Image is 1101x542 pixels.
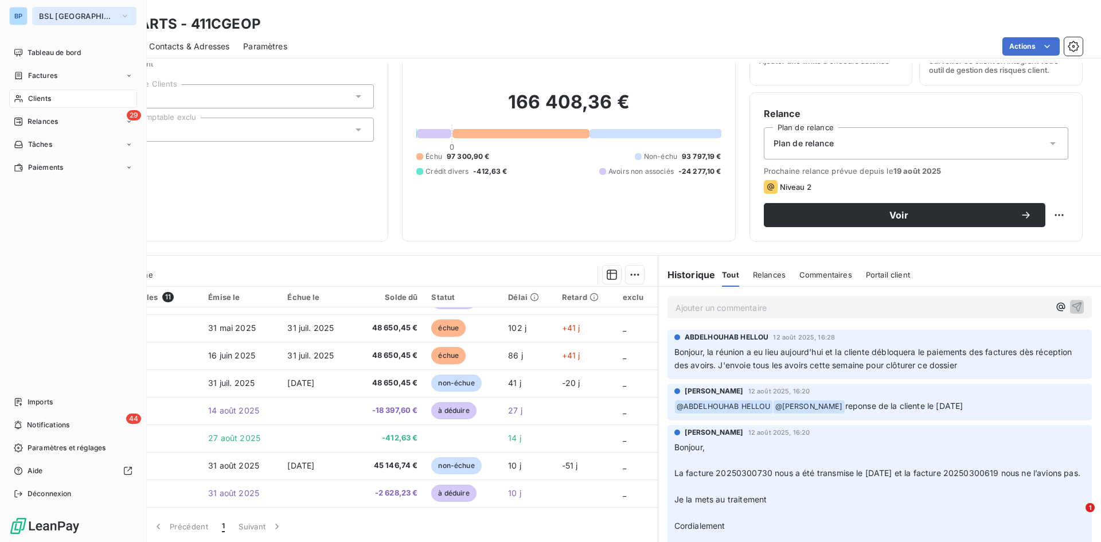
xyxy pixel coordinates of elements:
[623,405,626,415] span: _
[431,457,481,474] span: non-échue
[780,182,811,192] span: Niveau 2
[508,323,526,333] span: 102 j
[208,293,274,302] div: Émise le
[623,488,626,498] span: _
[208,433,260,443] span: 27 août 2025
[1002,37,1060,56] button: Actions
[508,378,521,388] span: 41 j
[39,11,116,21] span: BSL [GEOGRAPHIC_DATA]
[562,293,609,302] div: Retard
[28,48,81,58] span: Tableau de bord
[674,347,1075,370] span: Bonjour, la réunion a eu lieu aujourd'hui et la cliente débloquera le paiements des factures dès ...
[929,56,1073,75] span: Surveiller ce client en intégrant votre outil de gestion des risques client.
[674,442,705,452] span: Bonjour,
[215,514,232,539] button: 1
[431,485,476,502] span: à déduire
[92,59,374,75] span: Propriétés Client
[623,433,626,443] span: _
[208,488,259,498] span: 31 août 2025
[360,405,418,416] span: -18 397,60 €
[146,514,215,539] button: Précédent
[866,270,910,279] span: Portail client
[674,468,1080,478] span: La facture 20250300730 nous a été transmise le [DATE] et la facture 20250300619 nous ne l’avions ...
[431,402,476,419] span: à déduire
[508,350,523,360] span: 86 j
[208,378,255,388] span: 31 juil. 2025
[682,151,721,162] span: 93 797,19 €
[208,323,256,333] span: 31 mai 2025
[644,151,677,162] span: Non-échu
[28,397,53,407] span: Imports
[764,107,1068,120] h6: Relance
[508,405,522,415] span: 27 j
[27,420,69,430] span: Notifications
[360,293,418,302] div: Solde dû
[208,350,255,360] span: 16 juin 2025
[360,460,418,471] span: 45 146,74 €
[608,166,674,177] span: Avoirs non associés
[162,292,174,302] span: 11
[431,319,466,337] span: échue
[287,293,346,302] div: Échue le
[1062,503,1090,531] iframe: Intercom live chat
[222,521,225,532] span: 1
[208,461,259,470] span: 31 août 2025
[773,334,835,341] span: 12 août 2025, 16:28
[473,166,507,177] span: -412,63 €
[425,166,468,177] span: Crédit divers
[722,270,739,279] span: Tout
[28,116,58,127] span: Relances
[287,378,314,388] span: [DATE]
[287,461,314,470] span: [DATE]
[28,162,63,173] span: Paiements
[450,142,454,151] span: 0
[685,386,744,396] span: [PERSON_NAME]
[764,166,1068,176] span: Prochaine relance prévue depuis le
[748,388,810,395] span: 12 août 2025, 16:20
[678,166,721,177] span: -24 277,10 €
[101,14,261,34] h3: GEOPARTS - 411CGEOP
[675,400,772,414] span: @ ABDELHOUHAB HELLOU
[360,432,418,444] span: -412,63 €
[360,322,418,334] span: 48 650,45 €
[127,110,141,120] span: 29
[360,488,418,499] span: -2 628,23 €
[774,138,834,149] span: Plan de relance
[425,151,442,162] span: Échu
[893,166,942,176] span: 19 août 2025
[28,139,52,150] span: Tâches
[748,429,810,436] span: 12 août 2025, 16:20
[623,461,626,470] span: _
[562,461,578,470] span: -51 j
[764,203,1045,227] button: Voir
[1086,503,1095,512] span: 1
[431,375,481,392] span: non-échue
[149,41,229,52] span: Contacts & Adresses
[845,401,963,411] span: reponse de la cliente le [DATE]
[508,488,521,498] span: 10 j
[431,347,466,364] span: échue
[431,293,494,302] div: Statut
[232,514,290,539] button: Suivant
[243,41,287,52] span: Paramètres
[562,323,580,333] span: +41 j
[623,323,626,333] span: _
[126,414,141,424] span: 44
[778,210,1020,220] span: Voir
[508,433,521,443] span: 14 j
[28,489,72,499] span: Déconnexion
[774,400,845,414] span: @ [PERSON_NAME]
[508,461,521,470] span: 10 j
[674,494,767,504] span: Je la mets au traitement
[753,270,786,279] span: Relances
[416,91,721,125] h2: 166 408,36 €
[674,521,725,531] span: Cordialement
[562,350,580,360] span: +41 j
[685,332,769,342] span: ABDELHOUHAB HELLOU
[360,350,418,361] span: 48 650,45 €
[9,7,28,25] div: BP
[658,268,716,282] h6: Historique
[287,323,334,333] span: 31 juil. 2025
[28,93,51,104] span: Clients
[623,350,626,360] span: _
